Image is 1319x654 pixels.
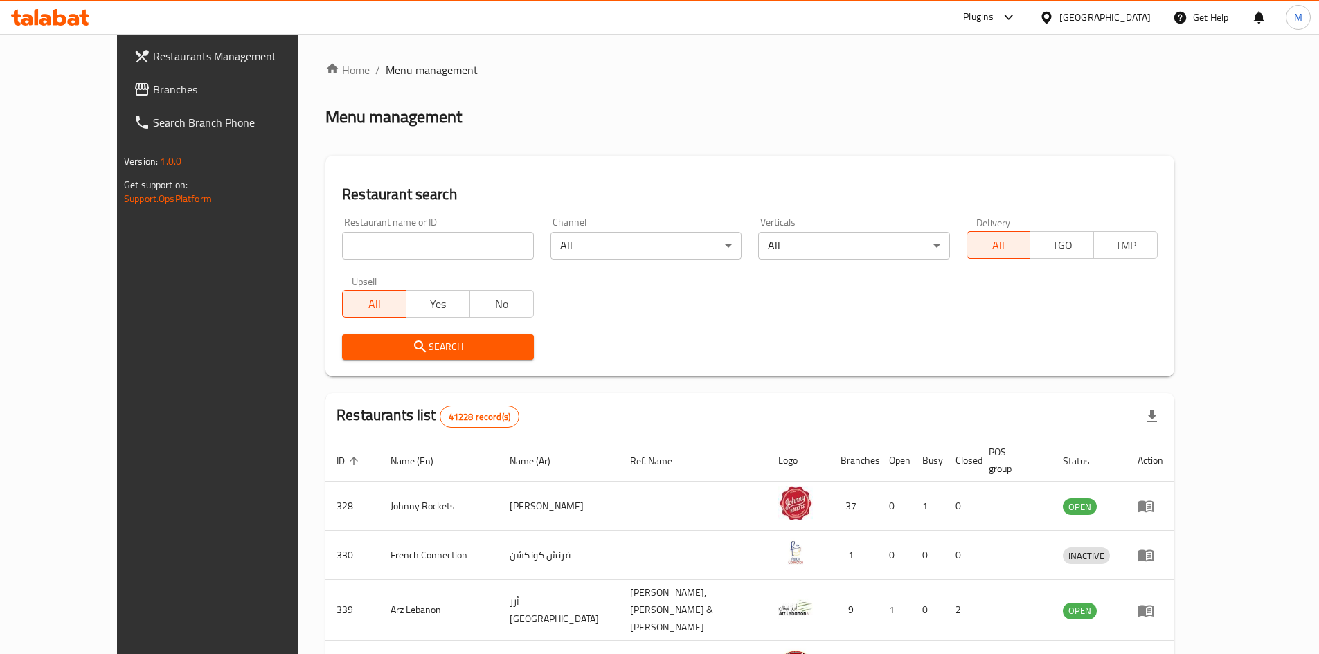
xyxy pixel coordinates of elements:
td: 328 [325,482,379,531]
span: Get support on: [124,176,188,194]
span: Branches [153,81,326,98]
input: Search for restaurant name or ID.. [342,232,533,260]
td: 1 [829,531,878,580]
div: OPEN [1063,603,1097,619]
span: Version: [124,152,158,170]
button: TMP [1093,231,1158,259]
div: All [550,232,742,260]
img: Johnny Rockets [778,486,813,520]
span: Search [353,338,522,356]
td: [PERSON_NAME] [499,482,619,531]
span: 41228 record(s) [440,410,519,424]
div: Menu [1138,498,1163,514]
img: French Connection [778,535,813,570]
span: Yes [412,294,465,314]
span: INACTIVE [1063,548,1110,564]
div: [GEOGRAPHIC_DATA] [1059,10,1151,25]
a: Restaurants Management [123,39,337,73]
td: Arz Lebanon [379,580,499,641]
td: 0 [878,531,911,580]
button: Search [342,334,533,360]
td: 0 [944,482,978,531]
span: M [1294,10,1302,25]
div: Menu [1138,602,1163,619]
span: Name (Ar) [510,453,568,469]
td: 1 [878,580,911,641]
td: 2 [944,580,978,641]
div: Total records count [440,406,519,428]
button: All [967,231,1031,259]
th: Action [1127,439,1174,482]
td: [PERSON_NAME],[PERSON_NAME] & [PERSON_NAME] [619,580,768,641]
td: French Connection [379,531,499,580]
label: Delivery [976,217,1011,227]
li: / [375,62,380,78]
h2: Restaurant search [342,184,1158,205]
td: Johnny Rockets [379,482,499,531]
a: Search Branch Phone [123,106,337,139]
a: Support.OpsPlatform [124,190,212,208]
span: Menu management [386,62,478,78]
img: Arz Lebanon [778,590,813,625]
span: TGO [1036,235,1088,255]
div: Plugins [963,9,994,26]
div: OPEN [1063,498,1097,515]
td: أرز [GEOGRAPHIC_DATA] [499,580,619,641]
span: Name (En) [391,453,451,469]
span: All [973,235,1025,255]
span: 1.0.0 [160,152,181,170]
th: Open [878,439,911,482]
td: 1 [911,482,944,531]
button: TGO [1030,231,1094,259]
button: Yes [406,290,470,318]
td: 37 [829,482,878,531]
span: POS group [989,444,1035,477]
span: Ref. Name [630,453,690,469]
span: OPEN [1063,603,1097,619]
div: Menu [1138,547,1163,563]
td: 0 [944,531,978,580]
td: 0 [911,580,944,641]
button: All [342,290,406,318]
h2: Menu management [325,106,462,128]
a: Branches [123,73,337,106]
th: Busy [911,439,944,482]
span: OPEN [1063,499,1097,515]
div: All [758,232,949,260]
span: All [348,294,401,314]
span: ID [337,453,363,469]
span: TMP [1100,235,1152,255]
span: No [476,294,528,314]
td: 330 [325,531,379,580]
div: Export file [1136,400,1169,433]
td: 0 [911,531,944,580]
h2: Restaurants list [337,405,519,428]
td: فرنش كونكشن [499,531,619,580]
td: 0 [878,482,911,531]
nav: breadcrumb [325,62,1174,78]
th: Branches [829,439,878,482]
td: 339 [325,580,379,641]
button: No [469,290,534,318]
label: Upsell [352,276,377,286]
th: Closed [944,439,978,482]
span: Status [1063,453,1108,469]
td: 9 [829,580,878,641]
th: Logo [767,439,829,482]
span: Search Branch Phone [153,114,326,131]
a: Home [325,62,370,78]
span: Restaurants Management [153,48,326,64]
